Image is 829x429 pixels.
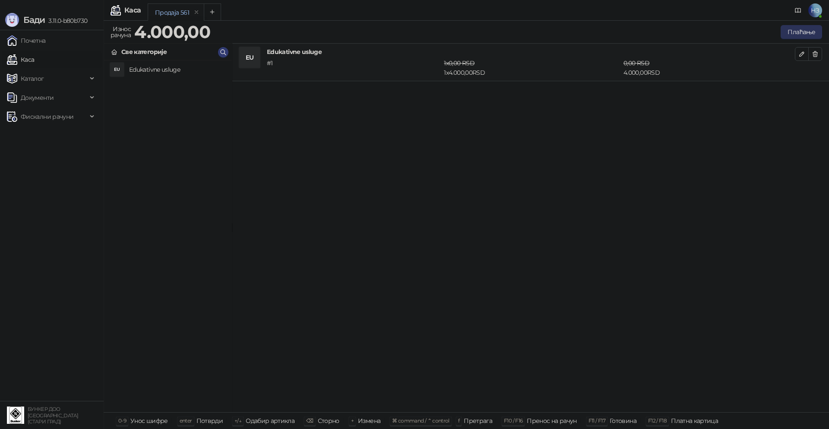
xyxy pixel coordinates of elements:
div: # 1 [265,58,442,77]
span: Документи [21,89,54,106]
span: НЗ [808,3,822,17]
button: Add tab [204,3,221,21]
div: Пренос на рачун [527,415,576,426]
span: 3.11.0-b80b730 [45,17,87,25]
span: enter [180,417,192,424]
a: Почетна [7,32,46,49]
a: Каса [7,51,34,68]
h4: Edukativne usluge [129,63,225,76]
span: 0-9 [118,417,126,424]
div: Износ рачуна [109,23,133,41]
span: Бади [23,15,45,25]
span: Каталог [21,70,44,87]
div: EU [110,63,124,76]
div: Унос шифре [130,415,168,426]
div: 1 x 4.000,00 RSD [442,58,622,77]
div: Измена [358,415,380,426]
a: Документација [791,3,805,17]
div: EU [239,47,260,68]
div: Претрага [464,415,492,426]
div: Одабир артикла [246,415,294,426]
strong: 4.000,00 [134,21,210,42]
span: F11 / F17 [589,417,605,424]
span: ↑/↓ [234,417,241,424]
div: Готовина [610,415,636,426]
img: 64x64-companyLogo-d200c298-da26-4023-afd4-f376f589afb5.jpeg [7,407,24,424]
small: БУНКЕР ДОО [GEOGRAPHIC_DATA] (СТАРИ ГРАД) [28,406,78,425]
span: f [458,417,459,424]
span: + [351,417,354,424]
button: remove [191,9,202,16]
span: ⌘ command / ⌃ control [392,417,449,424]
div: Каса [124,7,141,14]
span: F10 / F16 [504,417,522,424]
button: Плаћање [781,25,822,39]
span: 1 x 0,00 RSD [444,59,475,67]
div: 4.000,00 RSD [622,58,797,77]
div: Продаја 561 [155,8,189,17]
span: 0,00 RSD [623,59,649,67]
div: Све категорије [121,47,167,57]
div: Потврди [196,415,223,426]
span: Фискални рачуни [21,108,73,125]
span: F12 / F18 [648,417,667,424]
h4: Edukativne usluge [267,47,795,57]
div: grid [104,60,232,412]
div: Платна картица [671,415,718,426]
div: Сторно [318,415,339,426]
span: ⌫ [306,417,313,424]
img: Logo [5,13,19,27]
